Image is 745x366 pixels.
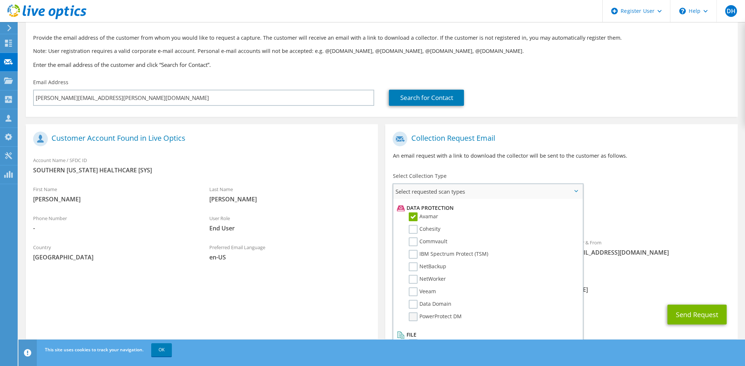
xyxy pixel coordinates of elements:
[395,204,578,212] li: Data Protection
[26,152,378,178] div: Account Name / SFDC ID
[209,253,371,261] span: en-US
[409,212,438,221] label: Avamar
[409,225,440,234] label: Cohesity
[561,235,738,260] div: Sender & From
[667,305,727,324] button: Send Request
[385,235,561,268] div: To
[33,253,195,261] span: [GEOGRAPHIC_DATA]
[393,184,582,199] span: Select requested scan types
[393,172,446,180] label: Select Collection Type
[26,240,202,265] div: Country
[569,248,730,256] span: [EMAIL_ADDRESS][DOMAIN_NAME]
[209,224,371,232] span: End User
[409,275,446,284] label: NetWorker
[393,132,726,146] h1: Collection Request Email
[725,5,737,17] span: DH
[33,166,370,174] span: SOUTHERN [US_STATE] HEALTHCARE [SYS]
[395,330,578,339] li: File
[409,250,488,259] label: IBM Spectrum Protect (TSM)
[26,182,202,207] div: First Name
[385,202,737,231] div: Requested Collections
[33,132,367,146] h1: Customer Account Found in Live Optics
[33,34,730,42] p: Provide the email address of the customer from whom you would like to request a capture. The cust...
[202,240,378,265] div: Preferred Email Language
[202,182,378,207] div: Last Name
[33,195,195,203] span: [PERSON_NAME]
[409,300,451,309] label: Data Domain
[385,272,737,297] div: CC & Reply To
[409,287,436,296] label: Veeam
[409,262,446,271] label: NetBackup
[151,343,172,356] a: OK
[26,211,202,236] div: Phone Number
[679,8,686,14] svg: \n
[389,90,464,106] a: Search for Contact
[33,47,730,55] p: Note: User registration requires a valid corporate e-mail account. Personal e-mail accounts will ...
[33,61,730,69] h3: Enter the email address of the customer and click “Search for Contact”.
[45,347,143,353] span: This site uses cookies to track your navigation.
[33,79,68,86] label: Email Address
[209,195,371,203] span: [PERSON_NAME]
[409,237,447,246] label: Commvault
[202,211,378,236] div: User Role
[393,152,730,160] p: An email request with a link to download the collector will be sent to the customer as follows.
[33,224,195,232] span: -
[409,312,462,321] label: PowerProtect DM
